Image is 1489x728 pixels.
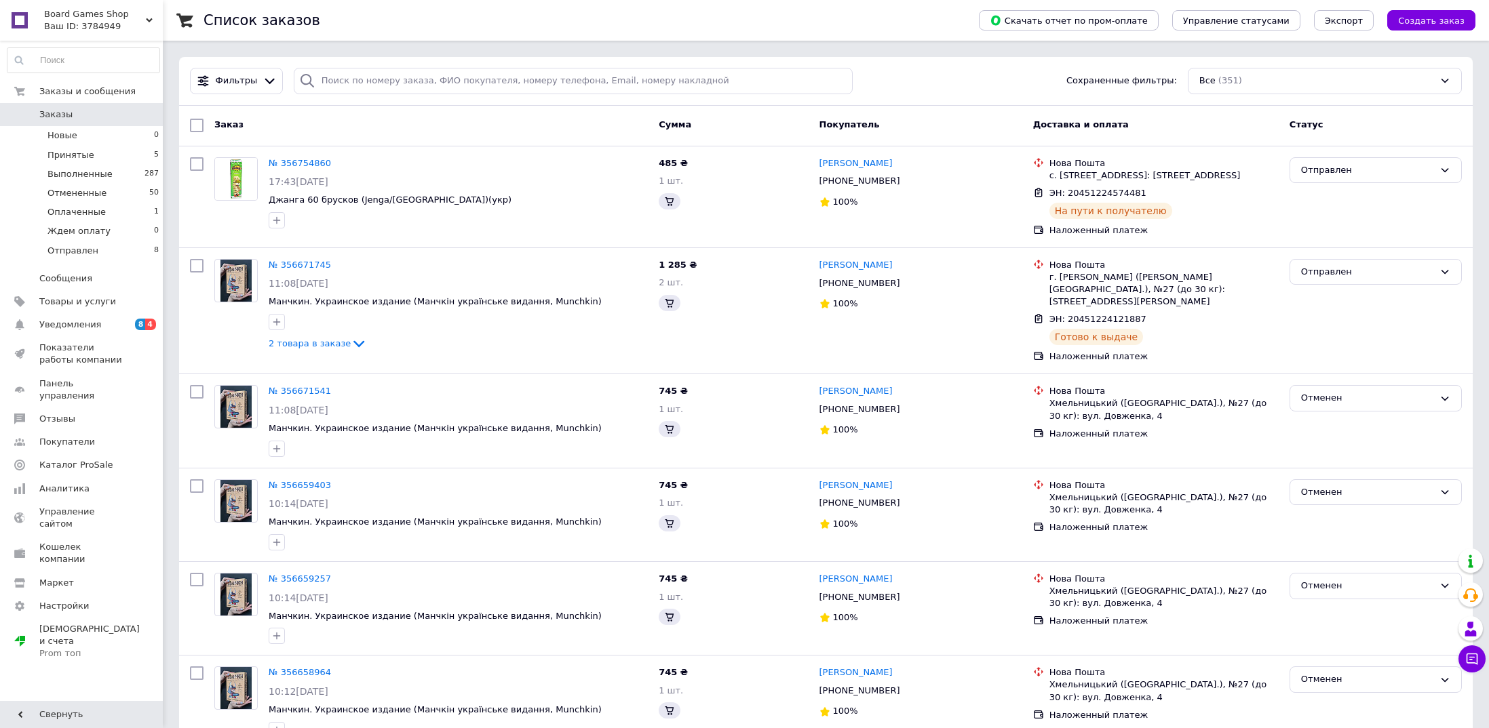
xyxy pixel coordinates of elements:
[1183,16,1290,26] span: Управление статусами
[833,706,858,716] span: 100%
[1172,10,1300,31] button: Управление статусами
[659,260,697,270] span: 1 285 ₴
[39,319,101,331] span: Уведомления
[833,298,858,308] span: 100%
[659,498,683,508] span: 1 шт.
[1049,679,1279,703] div: Хмельницький ([GEOGRAPHIC_DATA].), №27 (до 30 кг): вул. Довженка, 4
[817,172,903,190] div: [PHONE_NUMBER]
[47,245,98,257] span: Отправлен
[1049,615,1279,627] div: Наложенный платеж
[47,206,106,218] span: Оплаченные
[39,436,95,448] span: Покупатели
[269,195,511,205] a: Джанга 60 брусков (Jenga/[GEOGRAPHIC_DATA])(укр)
[204,12,320,28] h1: Список заказов
[659,386,688,396] span: 745 ₴
[154,129,159,142] span: 0
[1049,521,1279,533] div: Наложенный платеж
[1049,157,1279,169] div: Нова Пошта
[154,245,159,257] span: 8
[1387,10,1475,31] button: Создать заказ
[1033,119,1129,129] span: Доставка и оплата
[269,573,331,584] a: № 356659257
[47,168,113,180] span: Выполненные
[47,149,94,161] span: Принятые
[1049,573,1279,585] div: Нова Пошта
[39,506,125,530] span: Управление сайтом
[1314,10,1374,31] button: Экспорт
[1049,224,1279,237] div: Наложенный платеж
[269,338,351,348] span: 2 товара в заказе
[1301,672,1434,687] div: Отменен
[269,480,331,490] a: № 356659403
[1049,271,1279,308] div: г. [PERSON_NAME] ([PERSON_NAME][GEOGRAPHIC_DATA].), №27 (до 30 кг): [STREET_ADDRESS][PERSON_NAME]
[979,10,1159,31] button: Скачать отчет по пром-оплате
[269,338,367,348] a: 2 товара в заказе
[269,686,328,697] span: 10:12[DATE]
[833,424,858,434] span: 100%
[1301,391,1434,405] div: Отменен
[1049,259,1279,271] div: Нова Пошта
[154,225,159,237] span: 0
[659,277,683,287] span: 2 шт.
[269,278,328,289] span: 11:08[DATE]
[1049,314,1146,324] span: ЭН: 20451224121887
[819,259,893,272] a: [PERSON_NAME]
[214,666,258,710] a: Фото товару
[269,517,602,527] span: Манчкин. Украинское издание (Манчкін українське видання, Munchkin)
[1301,265,1434,279] div: Отправлен
[1049,709,1279,721] div: Наложенный платеж
[269,158,331,168] a: № 356754860
[215,158,257,200] img: Фото товару
[135,319,146,330] span: 8
[1049,479,1279,491] div: Нова Пошта
[659,685,683,695] span: 1 шт.
[659,480,688,490] span: 745 ₴
[39,483,90,495] span: Аналитика
[1301,579,1434,593] div: Отменен
[47,225,111,237] span: Ждем оплату
[1301,163,1434,178] div: Отправлен
[1049,203,1172,219] div: На пути к получателю
[269,296,602,306] a: Манчкин. Украинское издание (Манчкін українське видання, Munchkin)
[39,600,89,612] span: Настройки
[269,423,602,433] span: Манчкин. Украинское издание (Манчкін українське видання, Munchkin)
[819,666,893,679] a: [PERSON_NAME]
[1049,350,1279,363] div: Наложенный платеж
[817,682,903,700] div: [PHONE_NUMBER]
[269,704,602,714] a: Манчкин. Украинское издание (Манчкін українське видання, Munchkin)
[1049,397,1279,422] div: Хмельницький ([GEOGRAPHIC_DATA].), №27 (до 30 кг): вул. Довженка, 4
[659,667,688,677] span: 745 ₴
[44,20,163,33] div: Ваш ID: 3784949
[39,108,73,121] span: Заказы
[659,176,683,186] span: 1 шт.
[1199,75,1216,87] span: Все
[817,275,903,292] div: [PHONE_NUMBER]
[220,480,252,522] img: Фото товару
[1049,666,1279,679] div: Нова Пошта
[214,259,258,302] a: Фото товару
[39,296,116,308] span: Товары и услуги
[1049,188,1146,198] span: ЭН: 20451224574481
[819,385,893,398] a: [PERSON_NAME]
[214,385,258,428] a: Фото товару
[47,129,77,142] span: Новые
[145,319,156,330] span: 4
[220,386,252,428] img: Фото товару
[1458,645,1486,672] button: Чат с покупателем
[39,459,113,471] span: Каталог ProSale
[269,592,328,603] span: 10:14[DATE]
[659,404,683,414] span: 1 шт.
[39,577,74,589] span: Маркет
[269,611,602,621] a: Манчкин. Украинское издание (Манчкін українське видання, Munchkin)
[154,206,159,218] span: 1
[1325,16,1363,26] span: Экспорт
[1049,329,1143,345] div: Готово к выдаче
[1049,585,1279,609] div: Хмельницький ([GEOGRAPHIC_DATA].), №27 (до 30 кг): вул. Довженка, 4
[269,260,331,270] a: № 356671745
[659,592,683,602] span: 1 шт.
[1301,485,1434,500] div: Отменен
